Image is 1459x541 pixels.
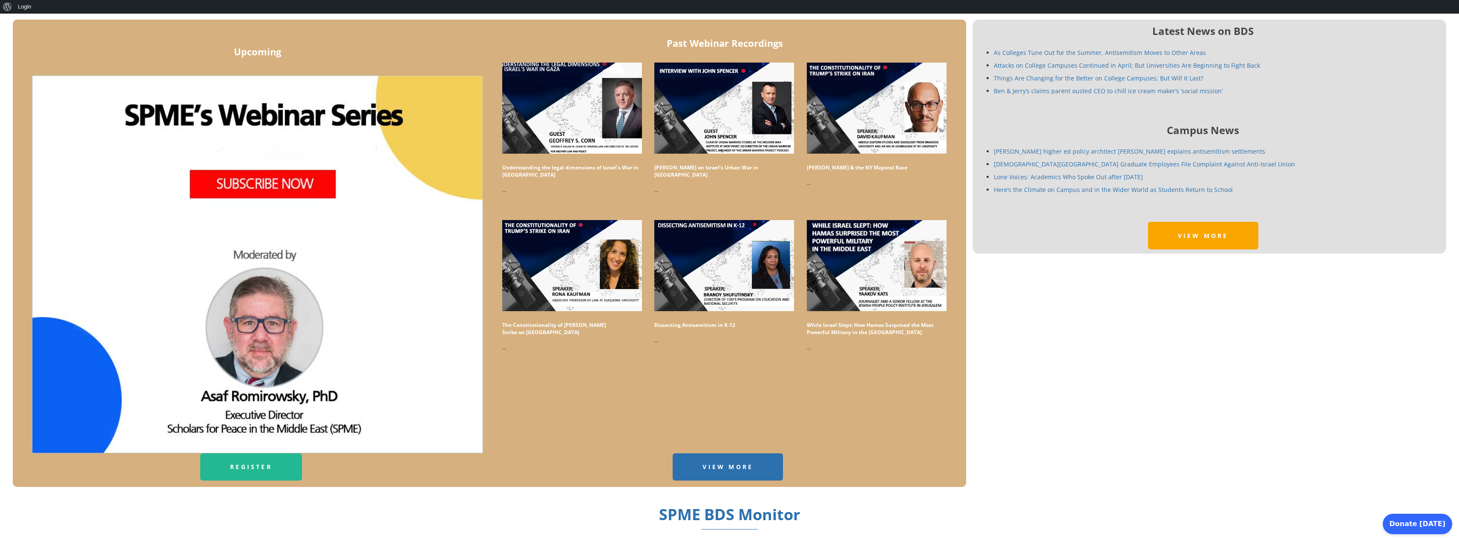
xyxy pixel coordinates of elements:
[502,343,642,352] p: …
[994,147,1265,155] a: [PERSON_NAME] higher ed policy architect [PERSON_NAME] explains antisemitism settlements
[502,322,642,336] h5: The Constitutionality of [PERSON_NAME] Strike on [GEOGRAPHIC_DATA]
[973,123,1433,137] h5: Campus News
[654,164,794,179] h5: [PERSON_NAME] on Israel’s Urban War in [GEOGRAPHIC_DATA]
[973,24,1433,38] h5: Latest News on BDS
[994,74,1203,82] a: Things Are Changing for the Better on College Campuses; But Will It Last?
[654,336,794,345] p: …
[994,49,1206,57] a: As Colleges Tune Out for the Summer, Antisemitism Moves to Other Areas
[654,322,735,329] h5: Dissecting Antisemitism in K-12
[807,178,947,187] p: …
[807,322,947,336] h5: While Israel Slept: How Hamas Surprised the Most Powerful Military in the [GEOGRAPHIC_DATA]
[994,186,1233,194] a: Here’s the Climate on Campus and in the Wider World as Students Return to School
[654,186,794,195] p: …
[702,463,753,471] span: View More
[234,45,281,58] span: Upcoming
[502,186,642,195] p: …
[659,504,800,530] span: SPME BDS Monitor
[667,37,783,49] span: Past Webinar Recordings
[230,463,272,471] span: Register
[994,61,1260,69] a: Attacks on College Campuses Continued in April; But Universities Are Beginning to Fight Back
[994,87,1223,95] a: Ben & Jerry’s claims parent ousted CEO to chill ice cream maker’s ‘social mission’
[502,164,642,179] h5: Understanding the legal dimensions of Israel’s War in [GEOGRAPHIC_DATA]
[807,343,947,352] p: …
[673,453,783,481] a: View More
[1148,222,1258,249] a: View More
[1178,232,1229,240] span: View More
[807,164,907,172] h5: [PERSON_NAME] & the NY Mayoral Race
[994,173,1143,181] a: (opens in a new tab)
[200,453,302,481] a: Register
[994,160,1295,168] a: [DEMOGRAPHIC_DATA][GEOGRAPHIC_DATA] Graduate Employees File Complaint Against Anti-Israel Union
